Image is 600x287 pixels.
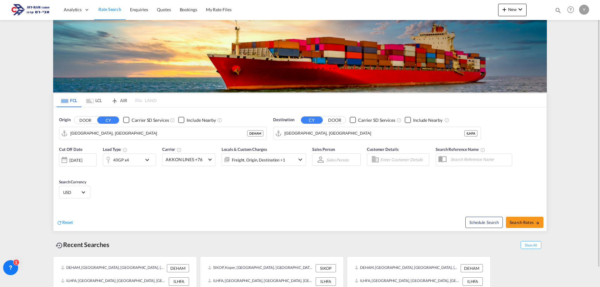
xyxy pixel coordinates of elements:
div: SIKOP, Koper, Slovenia, Southern Europe, Europe [208,264,314,272]
md-checkbox: Checkbox No Ink [178,117,216,123]
md-input-container: Haifa, ILHFA [273,127,481,140]
button: Note: By default Schedule search will only considerorigin ports, destination ports and cut off da... [465,217,503,228]
button: Search Ratesicon-arrow-right [506,217,543,228]
md-icon: icon-refresh [57,220,62,225]
div: DEHAM, Hamburg, Germany, Western Europe, Europe [61,264,165,272]
md-icon: Your search will be saved by the below given name [480,147,485,152]
button: DOOR [324,116,346,124]
md-select: Select Currency: $ USDUnited States Dollar [62,188,87,197]
md-input-container: Hamburg, DEHAM [59,127,267,140]
div: DEHAM [167,264,189,272]
div: [DATE] [59,153,97,166]
div: Y [579,5,589,15]
div: Recent Searches [53,238,112,252]
div: 40GP x4icon-chevron-down [103,154,156,166]
input: Search by Port [284,129,464,138]
input: Search Reference Name [447,155,512,164]
span: Search Rates [510,220,540,225]
md-select: Sales Person [326,155,349,164]
md-tab-item: FCL [57,93,82,107]
div: [DATE] [69,157,82,163]
md-icon: Unchecked: Search for CY (Container Yard) services for all selected carriers.Checked : Search for... [170,118,175,123]
md-icon: icon-chevron-down [143,156,154,164]
div: ILHFA, Haifa, Israel, Levante, Middle East [61,277,167,285]
md-tab-item: AIR [107,93,132,107]
button: icon-plus 400-fgNewicon-chevron-down [498,4,527,16]
div: Help [565,4,579,16]
span: Enquiries [130,7,148,12]
span: Cut Off Date [59,147,82,152]
span: My Rate Files [206,7,232,12]
div: Carrier SD Services [358,117,395,123]
span: Locals & Custom Charges [222,147,267,152]
div: icon-refreshReset [57,219,73,226]
md-icon: The selected Trucker/Carrierwill be displayed in the rate results If the rates are from another f... [177,147,182,152]
div: SIKOP [316,264,336,272]
span: Customer Details [367,147,398,152]
div: Freight Origin Destination Factory Stuffingicon-chevron-down [222,153,306,166]
div: DEHAM [247,130,263,136]
span: AKKON LINES +76 [166,156,206,163]
button: CY [97,116,119,124]
span: Origin [59,117,70,123]
md-icon: icon-information-outline [122,147,127,152]
md-icon: Unchecked: Search for CY (Container Yard) services for all selected carriers.Checked : Search for... [397,118,402,123]
span: Bookings [180,7,197,12]
span: Load Type [103,147,127,152]
span: Search Reference Name [436,147,485,152]
md-icon: icon-chevron-down [517,6,524,13]
span: Sales Person [312,147,335,152]
button: DOOR [74,116,96,124]
span: Show All [521,241,541,249]
div: ILHFA, Haifa, Israel, Levante, Middle East [355,277,461,285]
div: Freight Origin Destination Factory Stuffing [232,156,285,164]
button: CY [301,116,323,124]
md-icon: Unchecked: Ignores neighbouring ports when fetching rates.Checked : Includes neighbouring ports w... [217,118,222,123]
md-icon: icon-plus 400-fg [501,6,508,13]
md-icon: icon-chevron-down [297,156,304,163]
div: DEHAM, Hamburg, Germany, Western Europe, Europe [355,264,459,272]
span: Search Currency [59,180,86,184]
md-icon: Unchecked: Ignores neighbouring ports when fetching rates.Checked : Includes neighbouring ports w... [444,118,449,123]
div: icon-magnify [555,7,562,16]
img: 166978e0a5f911edb4280f3c7a976193.png [9,3,52,17]
div: ILHFA [169,277,189,285]
md-datepicker: Select [59,166,64,174]
span: Rate Search [98,7,121,12]
span: Quotes [157,7,171,12]
input: Search by Port [70,129,247,138]
div: DEHAM [461,264,483,272]
img: LCL+%26+FCL+BACKGROUND.png [53,20,547,92]
div: Origin DOOR CY Checkbox No InkUnchecked: Search for CY (Container Yard) services for all selected... [53,107,547,231]
md-checkbox: Checkbox No Ink [123,117,169,123]
div: ILHFA [462,277,483,285]
div: Include Nearby [413,117,442,123]
md-icon: icon-arrow-right [535,221,540,225]
span: Carrier [162,147,182,152]
div: Include Nearby [187,117,216,123]
md-tab-item: LCL [82,93,107,107]
md-pagination-wrapper: Use the left and right arrow keys to navigate between tabs [57,93,157,107]
input: Enter Customer Details [380,155,427,164]
md-icon: icon-magnify [555,7,562,14]
div: ILHFA [464,130,477,136]
div: ILHFA, Haifa, Israel, Levante, Middle East [208,277,314,285]
span: Help [565,4,576,15]
span: USD [63,190,81,195]
div: 40GP x4 [113,156,129,164]
span: Destination [273,117,294,123]
md-checkbox: Checkbox No Ink [350,117,395,123]
div: ILHFA [316,277,336,285]
div: Carrier SD Services [132,117,169,123]
span: Analytics [64,7,82,13]
span: Reset [62,220,73,225]
md-checkbox: Checkbox No Ink [405,117,442,123]
md-icon: icon-airplane [111,97,118,101]
md-icon: icon-backup-restore [56,242,63,249]
span: New [501,7,524,12]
